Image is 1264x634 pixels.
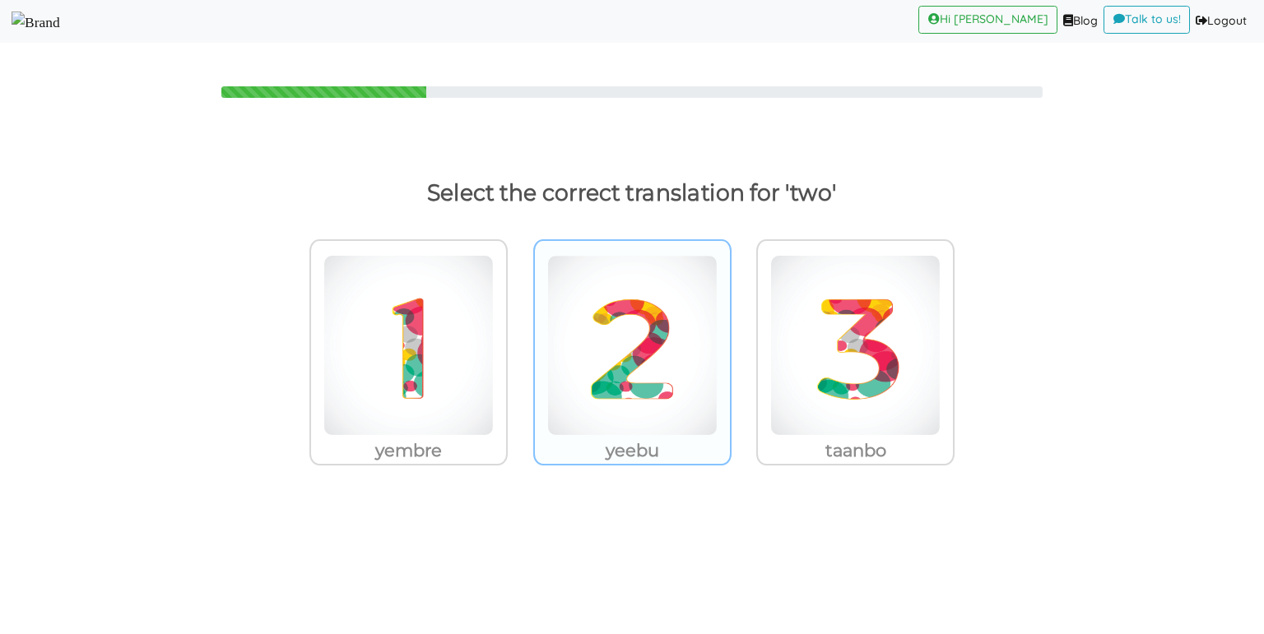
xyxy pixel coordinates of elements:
img: one.png [323,255,494,436]
img: Select Course Page [12,12,60,33]
p: taanbo [758,436,953,465]
a: Logout [1190,6,1252,37]
a: Hi [PERSON_NAME] [918,6,1057,34]
img: three.png [770,255,941,436]
p: yembre [311,436,506,465]
a: Talk to us! [1104,6,1190,34]
p: yeebu [535,436,730,465]
a: Blog [1057,6,1104,37]
p: Select the correct translation for 'two' [31,174,1232,213]
img: two.png [547,255,718,436]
